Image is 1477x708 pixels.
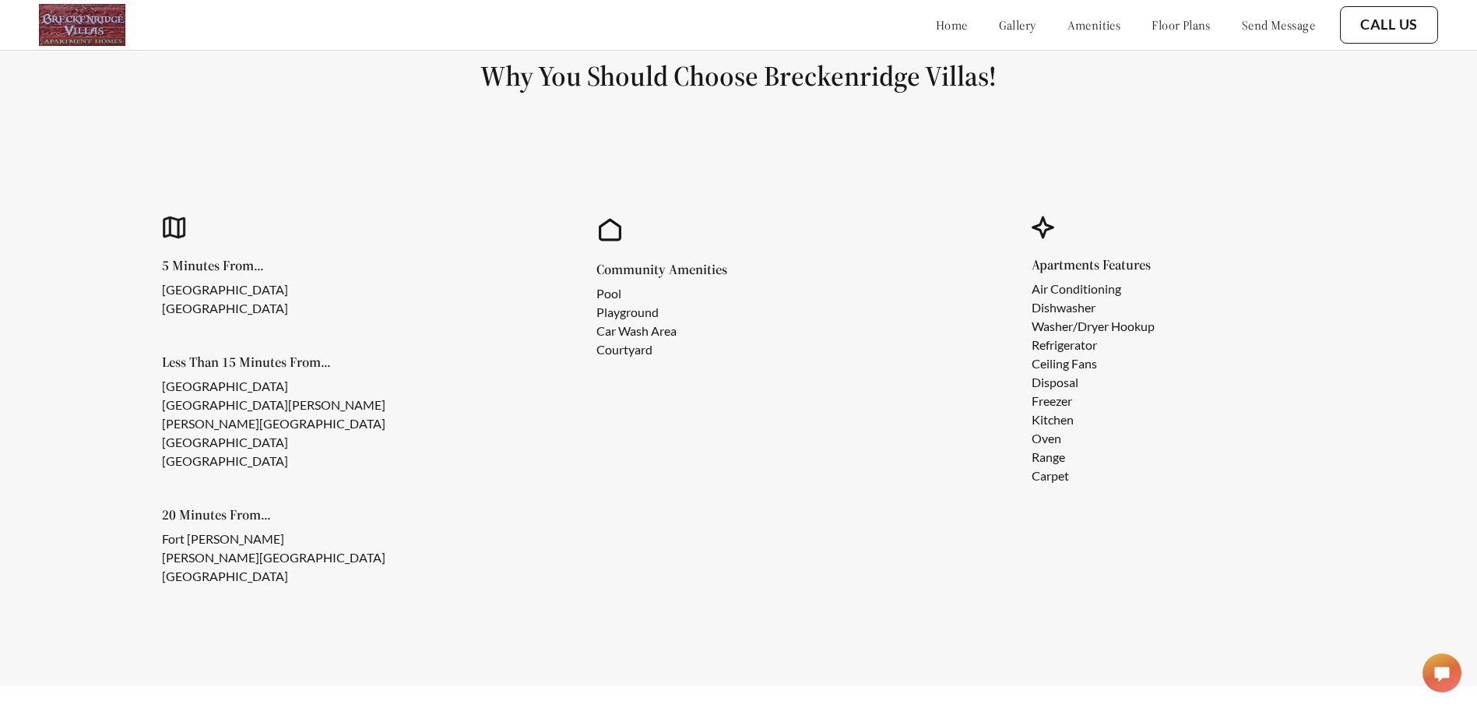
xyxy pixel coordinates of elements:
[596,322,702,340] li: Car Wash Area
[596,303,702,322] li: Playground
[162,280,288,299] li: [GEOGRAPHIC_DATA]
[39,4,125,46] img: logo.png
[1032,258,1180,272] h5: Apartments Features
[1032,354,1155,373] li: Ceiling Fans
[162,355,410,369] h5: Less Than 15 Minutes From...
[1032,317,1155,336] li: Washer/Dryer Hookup
[162,548,385,567] li: [PERSON_NAME][GEOGRAPHIC_DATA]
[162,452,385,470] li: [GEOGRAPHIC_DATA]
[936,17,968,33] a: home
[162,567,385,586] li: [GEOGRAPHIC_DATA]
[162,414,385,433] li: [PERSON_NAME][GEOGRAPHIC_DATA]
[162,396,385,414] li: [GEOGRAPHIC_DATA][PERSON_NAME]
[1340,6,1438,44] button: Call Us
[999,17,1036,33] a: gallery
[1032,410,1155,429] li: Kitchen
[596,340,702,359] li: Courtyard
[37,58,1440,93] h1: Why You Should Choose Breckenridge Villas!
[162,433,385,452] li: [GEOGRAPHIC_DATA]
[162,299,288,318] li: [GEOGRAPHIC_DATA]
[162,259,313,273] h5: 5 Minutes From...
[596,284,702,303] li: Pool
[162,377,385,396] li: [GEOGRAPHIC_DATA]
[1032,467,1155,485] li: Carpet
[1152,17,1211,33] a: floor plans
[1032,336,1155,354] li: Refrigerator
[596,262,727,277] h5: Community Amenities
[162,508,410,522] h5: 20 Minutes From...
[1067,17,1121,33] a: amenities
[1360,16,1418,33] a: Call Us
[1032,392,1155,410] li: Freezer
[1032,429,1155,448] li: Oven
[1242,17,1315,33] a: send message
[162,530,385,548] li: Fort [PERSON_NAME]
[1032,448,1155,467] li: Range
[1032,298,1155,317] li: Dishwasher
[1032,280,1155,298] li: Air Conditioning
[1032,373,1155,392] li: Disposal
